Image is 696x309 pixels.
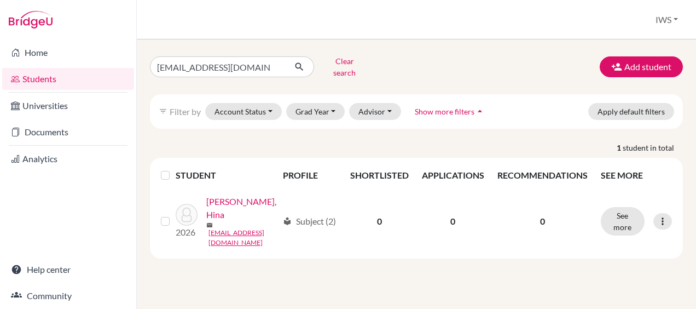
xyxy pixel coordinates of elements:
th: SHORTLISTED [344,162,415,188]
span: student in total [623,142,683,153]
i: filter_list [159,107,167,116]
th: PROFILE [276,162,344,188]
i: arrow_drop_up [474,106,485,117]
button: Clear search [314,53,375,81]
div: Subject (2) [283,215,336,228]
input: Find student by name... [150,56,286,77]
button: Show more filtersarrow_drop_up [405,103,495,120]
img: Pravin Bhudia, Hina [176,204,198,226]
td: 0 [344,188,415,254]
span: mail [206,222,213,228]
td: 0 [415,188,491,254]
a: Home [2,42,134,64]
a: [PERSON_NAME], Hina [206,195,278,221]
strong: 1 [617,142,623,153]
span: Filter by [170,106,201,117]
th: STUDENT [176,162,276,188]
span: Show more filters [415,107,474,116]
button: Account Status [205,103,282,120]
button: Add student [600,56,683,77]
a: Documents [2,121,134,143]
a: [EMAIL_ADDRESS][DOMAIN_NAME] [208,228,278,248]
a: Help center [2,259,134,281]
span: local_library [283,217,292,226]
a: Students [2,68,134,90]
a: Analytics [2,148,134,170]
button: See more [601,207,645,236]
p: 0 [497,215,588,228]
th: RECOMMENDATIONS [491,162,594,188]
button: Advisor [349,103,401,120]
a: Universities [2,95,134,117]
button: Apply default filters [588,103,674,120]
th: SEE MORE [594,162,678,188]
a: Community [2,285,134,307]
p: 2026 [176,226,198,239]
button: Grad Year [286,103,345,120]
img: Bridge-U [9,11,53,28]
button: IWS [651,9,683,30]
th: APPLICATIONS [415,162,491,188]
